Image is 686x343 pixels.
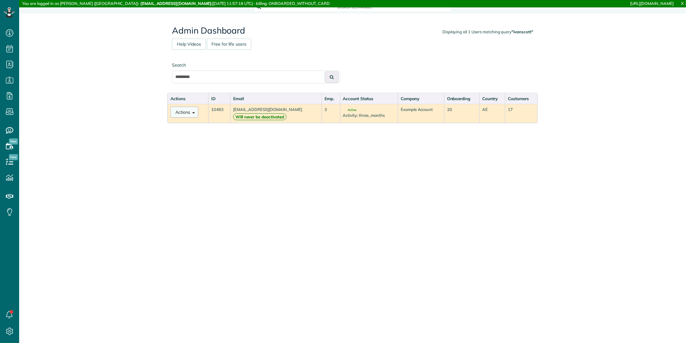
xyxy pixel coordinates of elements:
div: Account Status [343,96,395,102]
div: Company [401,96,441,102]
span: New [9,154,18,160]
div: ID [211,96,228,102]
strong: Will never be deactivated [233,113,287,120]
span: Active [343,108,357,112]
td: 17 [505,104,538,123]
div: Displaying all 1 Users matching query [442,29,533,35]
h2: Admin Dashboard [172,26,533,35]
td: 10483 [208,104,230,123]
label: Search [172,62,340,68]
td: [EMAIL_ADDRESS][DOMAIN_NAME] [230,104,322,123]
td: AE [479,104,505,123]
div: Activity: three_months [343,112,395,118]
div: Country [482,96,502,102]
a: Help Videos [172,39,206,50]
div: Actions [170,96,206,102]
span: New [9,138,18,145]
strong: [EMAIL_ADDRESS][DOMAIN_NAME] [140,1,211,6]
strong: "ivanscott" [512,29,533,34]
td: 3 [322,104,340,123]
div: Onboarding [447,96,477,102]
div: Emp. [324,96,337,102]
div: Email [233,96,319,102]
a: [URL][DOMAIN_NAME] [630,1,674,6]
button: Actions [170,107,198,118]
a: Free for life users [207,39,251,50]
div: Customers [508,96,535,102]
td: 20 [444,104,480,123]
td: Example Account [398,104,444,123]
